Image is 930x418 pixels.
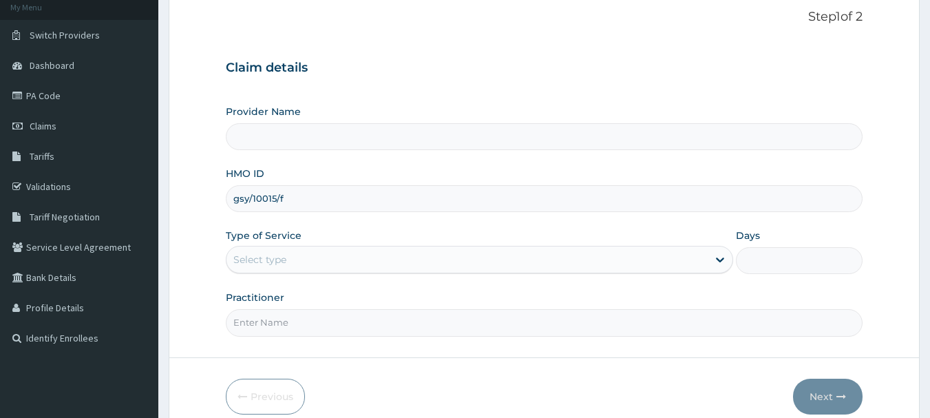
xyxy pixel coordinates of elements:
[226,309,863,336] input: Enter Name
[736,229,760,242] label: Days
[30,120,56,132] span: Claims
[233,253,286,267] div: Select type
[793,379,863,415] button: Next
[226,185,863,212] input: Enter HMO ID
[226,105,301,118] label: Provider Name
[30,29,100,41] span: Switch Providers
[226,291,284,304] label: Practitioner
[226,167,264,180] label: HMO ID
[226,10,863,25] p: Step 1 of 2
[226,229,302,242] label: Type of Service
[226,61,863,76] h3: Claim details
[30,59,74,72] span: Dashboard
[226,379,305,415] button: Previous
[30,150,54,163] span: Tariffs
[30,211,100,223] span: Tariff Negotiation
